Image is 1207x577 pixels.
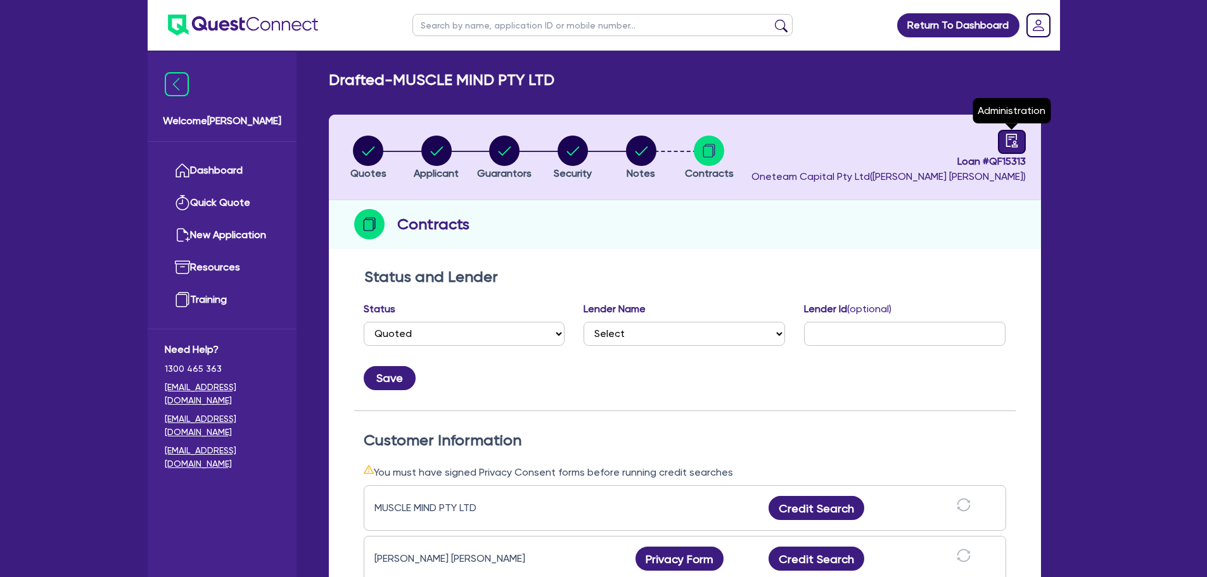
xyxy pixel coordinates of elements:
[364,464,1006,480] div: You must have signed Privacy Consent forms before running credit searches
[364,268,1006,286] h2: Status and Lender
[973,98,1051,124] div: Administration
[998,130,1026,154] a: audit
[165,155,279,187] a: Dashboard
[476,135,532,182] button: Guarantors
[165,381,279,407] a: [EMAIL_ADDRESS][DOMAIN_NAME]
[350,167,386,179] span: Quotes
[625,135,657,182] button: Notes
[1005,134,1019,148] span: audit
[584,301,646,317] label: Lender Name
[168,15,318,35] img: quest-connect-logo-blue
[364,366,416,390] button: Save
[897,13,1019,37] a: Return To Dashboard
[165,362,279,376] span: 1300 465 363
[364,301,395,317] label: Status
[165,284,279,316] a: Training
[953,497,974,519] button: sync
[554,167,592,179] span: Security
[477,167,532,179] span: Guarantors
[413,135,459,182] button: Applicant
[165,412,279,439] a: [EMAIL_ADDRESS][DOMAIN_NAME]
[165,251,279,284] a: Resources
[175,292,190,307] img: training
[329,71,554,89] h2: Drafted - MUSCLE MIND PTY LTD
[354,209,385,239] img: step-icon
[769,496,865,520] button: Credit Search
[1022,9,1055,42] a: Dropdown toggle
[957,548,971,562] span: sync
[165,444,279,471] a: [EMAIL_ADDRESS][DOMAIN_NAME]
[175,195,190,210] img: quick-quote
[751,170,1026,182] span: Oneteam Capital Pty Ltd ( [PERSON_NAME] [PERSON_NAME] )
[685,167,734,179] span: Contracts
[397,213,469,236] h2: Contracts
[769,547,865,571] button: Credit Search
[553,135,592,182] button: Security
[684,135,734,182] button: Contracts
[165,219,279,251] a: New Application
[804,301,891,317] label: Lender Id
[374,551,533,566] div: [PERSON_NAME] [PERSON_NAME]
[412,14,793,36] input: Search by name, application ID or mobile number...
[175,227,190,243] img: new-application
[175,260,190,275] img: resources
[165,72,189,96] img: icon-menu-close
[627,167,655,179] span: Notes
[635,547,724,571] button: Privacy Form
[414,167,459,179] span: Applicant
[350,135,387,182] button: Quotes
[847,303,891,315] span: (optional)
[953,548,974,570] button: sync
[165,342,279,357] span: Need Help?
[364,464,374,474] span: warning
[751,154,1026,169] span: Loan # QF15313
[165,187,279,219] a: Quick Quote
[163,113,281,129] span: Welcome [PERSON_NAME]
[364,431,1006,450] h2: Customer Information
[374,500,533,516] div: MUSCLE MIND PTY LTD
[957,498,971,512] span: sync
